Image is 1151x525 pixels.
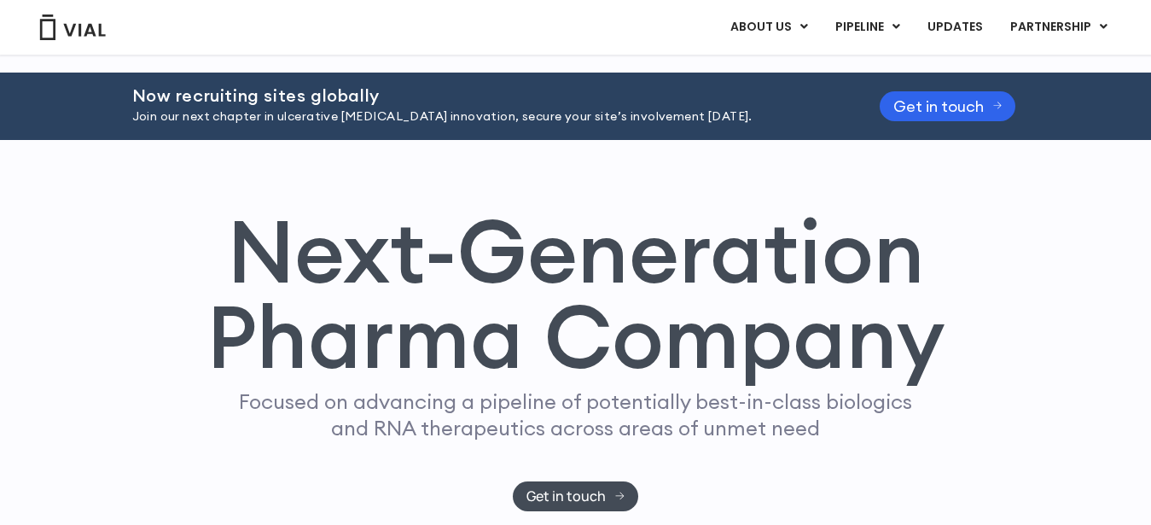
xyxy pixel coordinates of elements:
[206,208,945,381] h1: Next-Generation Pharma Company
[232,388,920,441] p: Focused on advancing a pipeline of potentially best-in-class biologics and RNA therapeutics acros...
[880,91,1016,121] a: Get in touch
[132,108,837,126] p: Join our next chapter in ulcerative [MEDICAL_DATA] innovation, secure your site’s involvement [DA...
[526,490,606,503] span: Get in touch
[997,13,1121,42] a: PARTNERSHIPMenu Toggle
[914,13,996,42] a: UPDATES
[822,13,913,42] a: PIPELINEMenu Toggle
[132,86,837,105] h2: Now recruiting sites globally
[38,15,107,40] img: Vial Logo
[717,13,821,42] a: ABOUT USMenu Toggle
[513,481,638,511] a: Get in touch
[893,100,984,113] span: Get in touch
